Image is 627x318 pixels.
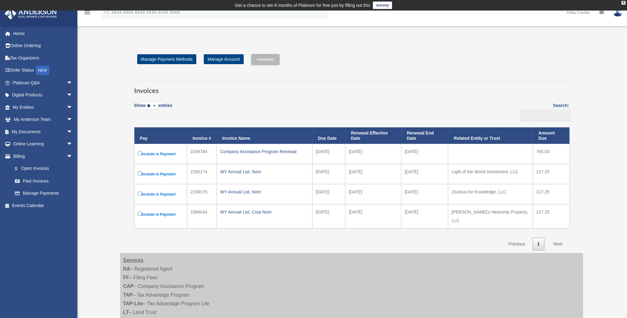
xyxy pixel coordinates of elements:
th: Amount Due: activate to sort column ascending [533,127,569,144]
a: Online Learningarrow_drop_down [4,138,82,150]
strong: LT [123,310,129,315]
td: 2186784 [187,144,217,164]
div: WY Annual List, Corp Nom [220,208,309,216]
div: Company Assistance Program Renewal [220,147,309,156]
td: 2190175 [187,184,217,204]
a: Order StatusNEW [4,64,82,77]
td: [DATE] [401,184,448,204]
th: Due Date: activate to sort column ascending [312,127,346,144]
a: Next [549,238,567,250]
span: arrow_drop_down [67,150,79,163]
th: Pay: activate to sort column descending [134,127,187,144]
label: Show entries [134,102,172,116]
a: Manage Payments [9,187,79,200]
div: Get a chance to win 6 months of Platinum for free just by filling out this [235,2,370,9]
span: arrow_drop_down [67,138,79,151]
td: [DATE] [401,144,448,164]
td: [DATE] [345,164,401,184]
th: Invoice Name: activate to sort column ascending [217,127,312,144]
h3: Invoices [134,80,569,95]
td: Light of the World Investment, LLC [448,164,533,184]
label: Include in Payment [138,210,184,218]
img: User Pic [613,8,622,17]
img: Anderson Advisors Platinum Portal [3,7,59,20]
strong: Services [123,258,144,263]
th: Invoice #: activate to sort column ascending [187,127,217,144]
a: Online Ordering [4,40,82,52]
span: arrow_drop_down [67,113,79,126]
input: Include in Payment [138,151,142,155]
td: [DATE] [312,144,346,164]
strong: TAP [123,292,133,298]
a: Billingarrow_drop_down [4,150,79,162]
a: Tax Organizers [4,52,82,64]
a: Digital Productsarrow_drop_down [4,89,82,101]
td: [DATE] [345,204,401,228]
a: Past Invoices [9,175,79,187]
th: Renewal Effective Date: activate to sort column ascending [345,127,401,144]
input: Include in Payment [138,192,142,196]
td: [DATE] [401,164,448,184]
td: 2366044 [187,204,217,228]
a: Manage Payment Methods [137,54,196,64]
div: NEW [36,66,49,75]
td: 217.25 [533,164,569,184]
a: My Documentsarrow_drop_down [4,126,82,138]
td: 2190174 [187,164,217,184]
td: [DATE] [401,204,448,228]
a: Manage Account [204,54,243,64]
div: close [621,1,625,5]
a: Events Calendar [4,199,82,212]
span: arrow_drop_down [67,77,79,89]
th: Renewal End Date: activate to sort column ascending [401,127,448,144]
label: Search: [517,102,569,121]
td: [DATE] [345,184,401,204]
i: menu [84,9,91,16]
label: Include in Payment [138,170,184,178]
strong: TAP-Lite [123,301,143,306]
a: Previous [503,238,529,250]
td: [DATE] [345,144,401,164]
a: My Anderson Teamarrow_drop_down [4,113,82,126]
td: Zealous for Knowledge, LLC [448,184,533,204]
label: Include in Payment [138,190,184,198]
td: 795.00 [533,144,569,164]
a: 1 [533,238,544,250]
strong: FF [123,275,129,280]
div: WY Annual List, Nom [220,167,309,176]
td: 217.25 [533,204,569,228]
td: [DATE] [312,184,346,204]
input: Include in Payment [138,171,142,175]
th: Related Entity or Trust: activate to sort column ascending [448,127,533,144]
a: Platinum Q&Aarrow_drop_down [4,77,82,89]
a: Home [4,27,82,40]
div: WY Annual List, Nom [220,188,309,196]
i: search [103,8,110,15]
a: My Entitiesarrow_drop_down [4,101,82,113]
td: [DATE] [312,164,346,184]
td: 217.25 [533,184,569,204]
span: arrow_drop_down [67,126,79,138]
select: Showentries [146,103,158,110]
span: arrow_drop_down [67,101,79,114]
a: menu [84,11,91,16]
span: $ [18,165,21,173]
input: Include in Payment [138,212,142,216]
a: $Open Invoices [9,162,76,175]
strong: RA [123,266,130,272]
td: [DATE] [312,204,346,228]
strong: CAP [123,284,134,289]
span: arrow_drop_down [67,89,79,102]
input: Search: [520,109,571,121]
a: survey [373,2,392,9]
td: [PERSON_NAME]'s Heavenly Property, LLC [448,204,533,228]
label: Include in Payment [138,150,184,158]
